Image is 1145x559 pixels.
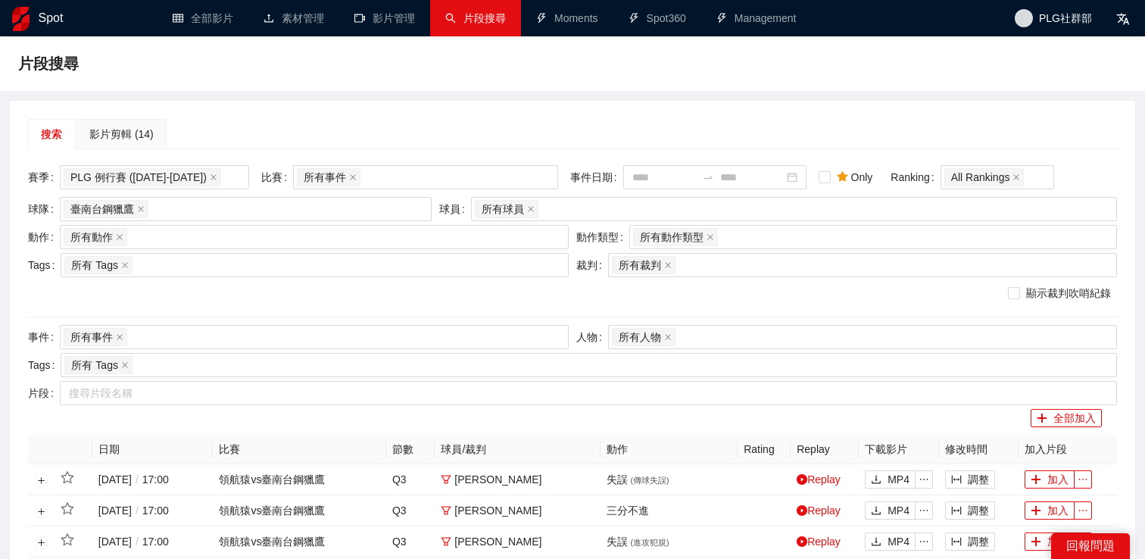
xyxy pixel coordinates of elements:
[386,526,435,557] td: Q3
[116,333,123,341] span: close
[916,505,932,516] span: ellipsis
[1075,474,1091,485] span: ellipsis
[28,325,60,349] label: 事件
[213,526,386,557] td: 領航猿 vs 臺南台鋼獵鷹
[70,201,134,217] span: 臺南台鋼獵鷹
[664,261,672,269] span: close
[716,12,797,24] a: thunderboltManagement
[1031,505,1041,517] span: plus
[92,435,214,464] th: 日期
[619,329,661,345] span: 所有人物
[797,505,807,516] span: play-circle
[264,12,324,24] a: upload素材管理
[888,502,909,519] span: MP4
[28,225,60,249] label: 動作
[601,464,738,495] td: 失誤
[888,471,909,488] span: MP4
[1051,533,1130,559] div: 回報問題
[945,532,995,551] button: column-width調整
[210,173,217,181] span: close
[89,126,154,142] div: 影片剪輯 (14)
[915,470,933,489] button: ellipsis
[12,7,30,31] img: logo
[1025,532,1075,551] button: plus加入
[64,168,221,186] span: PLG 例行賽 (2024-2025)
[915,501,933,520] button: ellipsis
[36,474,48,486] button: 展開行
[951,169,1010,186] span: All Rankings
[61,471,74,485] span: star
[939,435,1019,464] th: 修改時間
[640,229,704,245] span: 所有動作類型
[71,257,117,273] span: 所有 Tags
[1019,435,1117,464] th: 加入片段
[36,505,48,517] button: 展開行
[702,171,714,183] span: swap-right
[261,165,293,189] label: 比賽
[28,165,60,189] label: 賽季
[386,495,435,526] td: Q3
[951,505,962,517] span: column-width
[71,357,117,373] span: 所有 Tags
[707,233,714,241] span: close
[576,325,608,349] label: 人物
[132,473,142,486] span: /
[349,173,357,181] span: close
[888,533,909,550] span: MP4
[527,205,535,213] span: close
[28,197,60,221] label: 球隊
[831,169,879,186] span: Only
[601,526,738,557] td: 失誤
[482,201,524,217] span: 所有球員
[738,435,791,464] th: Rating
[435,495,600,526] td: [PERSON_NAME]
[36,536,48,548] button: 展開行
[1031,536,1041,548] span: plus
[441,474,451,485] span: filter
[631,538,669,547] span: ( 進攻犯規 )
[797,504,841,517] a: Replay
[871,536,881,548] span: download
[570,165,623,189] label: 事件日期
[915,532,933,551] button: ellipsis
[871,474,881,486] span: download
[445,13,456,23] span: search
[61,502,74,516] span: star
[435,435,600,464] th: 球員 / 裁判
[629,12,686,24] a: thunderboltSpot360
[1074,470,1092,489] button: ellipsis
[386,464,435,495] td: Q3
[916,474,932,485] span: ellipsis
[865,532,916,551] button: downloadMP4
[70,229,113,245] span: 所有動作
[439,197,471,221] label: 球員
[1075,505,1091,516] span: ellipsis
[116,233,123,241] span: close
[1012,173,1020,181] span: close
[576,225,629,249] label: 動作類型
[98,471,207,488] div: [DATE] 17:00
[41,126,62,142] div: 搜索
[536,12,598,24] a: thunderboltMoments
[441,536,451,547] span: filter
[601,495,738,526] td: 三分不進
[951,536,962,548] span: column-width
[121,261,129,269] span: close
[98,502,207,519] div: [DATE] 17:00
[1037,413,1047,425] span: plus
[859,435,939,464] th: 下載影片
[18,52,79,76] span: 片段搜尋
[945,501,995,520] button: column-width調整
[137,205,145,213] span: close
[797,474,807,485] span: play-circle
[916,536,932,547] span: ellipsis
[702,171,714,183] span: to
[1074,501,1092,520] button: ellipsis
[619,257,661,273] span: 所有裁判
[64,200,148,218] span: 臺南台鋼獵鷹
[121,361,129,369] span: close
[631,476,669,485] span: ( 傳球失誤 )
[797,536,807,547] span: play-circle
[435,464,600,495] td: [PERSON_NAME]
[944,168,1025,186] span: All Rankings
